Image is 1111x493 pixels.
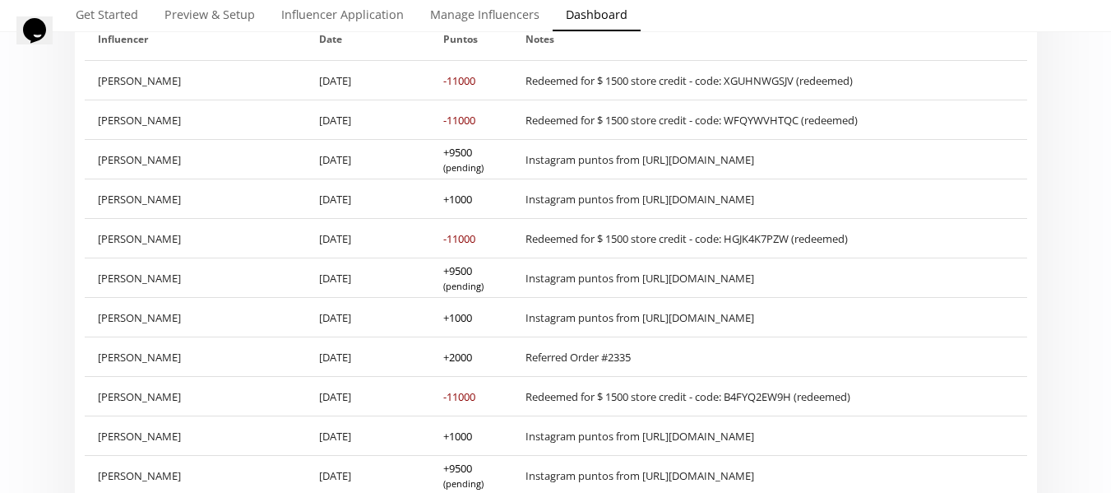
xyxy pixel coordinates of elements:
[306,61,430,100] div: [DATE]
[306,219,430,258] div: [DATE]
[443,477,484,490] small: (pending)
[443,310,472,325] div: + 1000
[525,152,754,167] div: Instagram puntos from [URL][DOMAIN_NAME]
[525,113,858,128] div: Redeemed for $ 1500 store credit - code: WFQYWVHTQC (redeemed)
[306,258,430,297] div: [DATE]
[306,337,430,376] div: [DATE]
[306,100,430,139] div: [DATE]
[525,310,754,325] div: Instagram puntos from [URL][DOMAIN_NAME]
[98,18,294,60] div: Influencer
[85,377,307,416] div: [PERSON_NAME]
[306,140,430,179] div: [DATE]
[306,179,430,218] div: [DATE]
[443,280,484,292] small: (pending)
[443,113,475,128] div: -11000
[443,461,499,491] div: + 9500
[443,73,475,88] div: -11000
[319,18,417,60] div: Date
[525,192,754,207] div: Instagram puntos from [URL][DOMAIN_NAME]
[85,416,307,455] div: [PERSON_NAME]
[306,416,430,455] div: [DATE]
[443,192,472,207] div: + 1000
[306,377,430,416] div: [DATE]
[443,145,499,174] div: + 9500
[525,271,754,286] div: Instagram puntos from [URL][DOMAIN_NAME]
[85,298,307,337] div: [PERSON_NAME]
[443,161,484,174] small: (pending)
[525,429,754,444] div: Instagram puntos from [URL][DOMAIN_NAME]
[443,429,472,444] div: + 1000
[443,263,499,293] div: + 9500
[525,350,631,365] div: Referred Order #2335
[85,258,307,297] div: [PERSON_NAME]
[443,18,499,60] div: Puntos
[443,350,472,365] div: + 2000
[85,100,307,139] div: [PERSON_NAME]
[85,219,307,258] div: [PERSON_NAME]
[85,140,307,179] div: [PERSON_NAME]
[443,231,475,246] div: -11000
[525,389,850,404] div: Redeemed for $ 1500 store credit - code: B4FYQ2EW9H (redeemed)
[85,337,307,376] div: [PERSON_NAME]
[525,231,848,246] div: Redeemed for $ 1500 store credit - code: HGJK4K7PZW (redeemed)
[306,298,430,337] div: [DATE]
[443,389,475,404] div: -11000
[85,61,307,100] div: [PERSON_NAME]
[525,18,1014,60] div: Notes
[525,73,853,88] div: Redeemed for $ 1500 store credit - code: XGUHNWGSJV (redeemed)
[85,179,307,218] div: [PERSON_NAME]
[16,16,69,66] iframe: chat widget
[525,468,754,483] div: Instagram puntos from [URL][DOMAIN_NAME]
